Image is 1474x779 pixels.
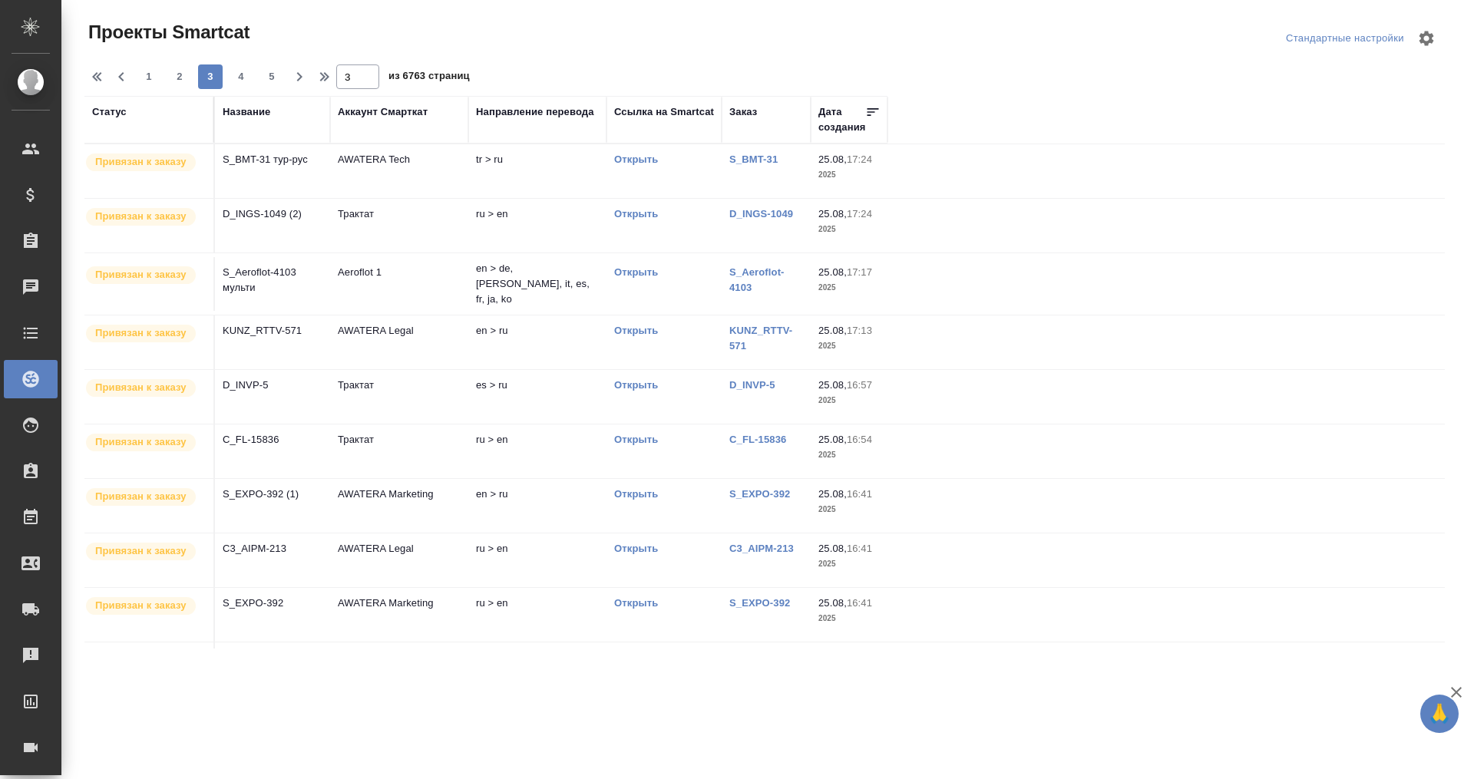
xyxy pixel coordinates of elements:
a: Открыть [614,434,658,445]
a: Открыть [614,153,658,165]
p: 2025 [818,611,880,626]
a: C_FL-15836 [729,434,786,445]
button: 2 [167,64,192,89]
p: C_FL-15836 [223,432,322,447]
p: 16:41 [847,543,872,554]
p: 25.08, [818,543,847,554]
p: Привязан к заказу [95,267,187,282]
p: 25.08, [818,434,847,445]
button: 🙏 [1420,695,1459,733]
div: Название [223,104,270,120]
p: ru > en [476,541,599,556]
div: Заказ [729,104,757,120]
td: AWATERA Marketing [330,588,468,642]
a: Открыть [614,266,658,278]
p: Привязан к заказу [95,209,187,224]
p: Привязан к заказу [95,434,187,450]
div: split button [1282,27,1408,51]
a: Открыть [614,488,658,500]
p: 17:17 [847,266,872,278]
p: S_EXPO-392 (1) [223,487,322,502]
span: Настроить таблицу [1408,20,1445,57]
p: S_Aeroflot-4103 мульти [223,265,322,295]
a: Открыть [614,597,658,609]
p: en > ru [476,323,599,338]
p: Привязан к заказу [95,598,187,613]
div: Направление перевода [476,104,594,120]
a: Открыть [614,379,658,391]
p: Привязан к заказу [95,380,187,395]
a: Открыть [614,325,658,336]
p: 2025 [818,280,880,295]
p: 16:41 [847,597,872,609]
p: 16:54 [847,434,872,445]
span: 4 [229,69,253,84]
div: Ссылка на Smartcat [614,104,714,120]
td: Трактат [330,199,468,253]
p: S_EXPO-392 [223,596,322,611]
span: из 6763 страниц [388,67,470,89]
p: ru > en [476,206,599,222]
p: 2025 [818,222,880,237]
p: 17:24 [847,153,872,165]
span: Проекты Smartcat [84,20,250,45]
a: KUNZ_RTTV-571 [729,325,792,352]
div: Статус [92,104,127,120]
p: 25.08, [818,379,847,391]
p: C3_AIPM-213 [223,541,322,556]
p: en > de, [PERSON_NAME], it, es, fr, ja, ko [476,261,599,307]
p: en > ru [476,487,599,502]
a: D_INGS-1049 [729,208,793,220]
button: 4 [229,64,253,89]
p: es > ru [476,378,599,393]
p: 2025 [818,167,880,183]
a: S_EXPO-392 [729,488,790,500]
p: 25.08, [818,266,847,278]
p: Привязан к заказу [95,325,187,341]
p: ru > en [476,432,599,447]
td: AWATERA Tech [330,144,468,198]
button: 5 [259,64,284,89]
p: 16:41 [847,488,872,500]
td: Трактат [330,424,468,478]
a: Открыть [614,543,658,554]
span: 2 [167,69,192,84]
p: 17:24 [847,208,872,220]
p: Привязан к заказу [95,489,187,504]
p: 2025 [818,502,880,517]
a: S_Aeroflot-4103 [729,266,785,293]
td: AWATERA Legal [330,533,468,587]
p: 25.08, [818,325,847,336]
p: KUNZ_RTTV-571 [223,323,322,338]
a: S_BMT-31 [729,153,778,165]
p: ru > en [476,596,599,611]
p: Привязан к заказу [95,543,187,559]
p: tr > ru [476,152,599,167]
td: Aeroflot 1 [330,257,468,311]
p: D_INGS-1049 (2) [223,206,322,222]
p: 2025 [818,338,880,354]
a: D_INVP-5 [729,379,775,391]
p: S_BMT-31 тур-рус [223,152,322,167]
span: 5 [259,69,284,84]
a: Открыть [614,208,658,220]
div: Дата создания [818,104,865,135]
p: 17:13 [847,325,872,336]
a: C3_AIPM-213 [729,543,794,554]
td: Трактат [330,370,468,424]
button: 1 [137,64,161,89]
p: 16:57 [847,379,872,391]
div: Аккаунт Смарткат [338,104,428,120]
p: 2025 [818,447,880,463]
td: AWATERA Marketing [330,479,468,533]
td: AWATERA Legal [330,315,468,369]
p: 25.08, [818,597,847,609]
p: 2025 [818,393,880,408]
p: 25.08, [818,488,847,500]
p: D_INVP-5 [223,378,322,393]
td: AWATERA Marketing [330,642,468,696]
p: 2025 [818,556,880,572]
p: 25.08, [818,208,847,220]
span: 1 [137,69,161,84]
a: S_EXPO-392 [729,597,790,609]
